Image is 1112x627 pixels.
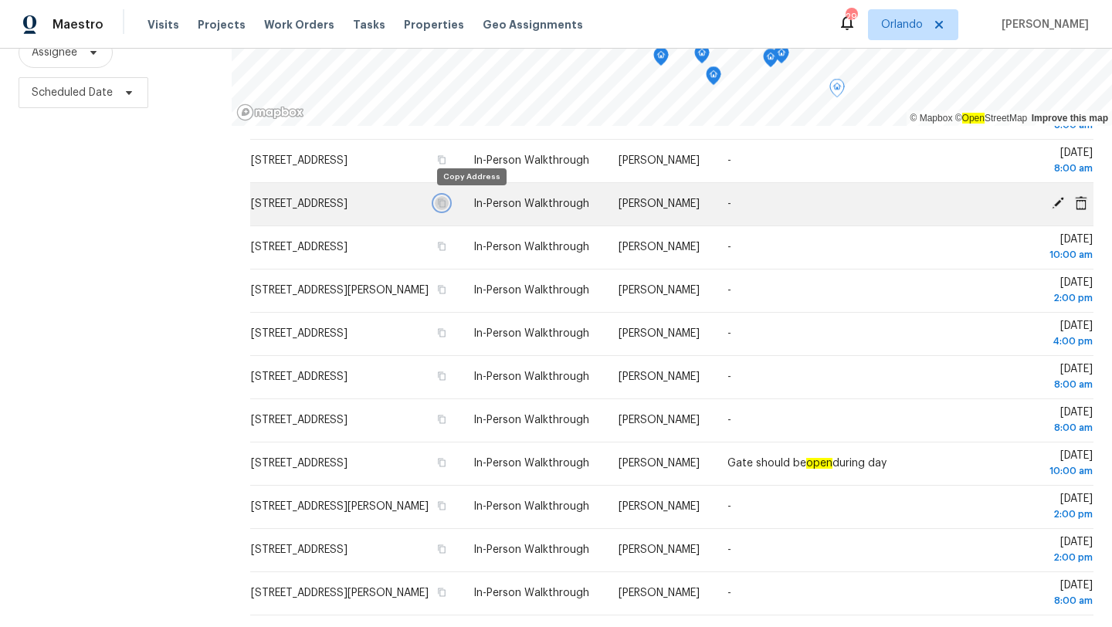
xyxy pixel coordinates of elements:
span: [DATE] [981,277,1093,306]
span: [PERSON_NAME] [619,544,700,555]
a: Mapbox [910,113,953,124]
span: In-Person Walkthrough [473,198,589,209]
button: Copy Address [435,153,449,167]
div: Map marker [763,49,778,73]
div: Map marker [653,47,669,71]
a: OpenStreetMap [955,113,1028,124]
span: Work Orders [264,17,334,32]
span: [PERSON_NAME] [619,501,700,512]
span: [PERSON_NAME] [619,155,700,166]
span: Assignee [32,45,77,60]
span: [PERSON_NAME] [619,285,700,296]
button: Copy Address [435,456,449,469]
span: [DATE] [981,364,1093,392]
div: 4:00 pm [981,334,1093,349]
span: Properties [404,17,464,32]
span: Visits [147,17,179,32]
span: - [727,285,731,296]
button: Copy Address [435,499,449,513]
span: In-Person Walkthrough [473,588,589,598]
div: Map marker [829,79,845,103]
span: Edit [1046,196,1070,210]
span: [STREET_ADDRESS] [251,198,347,209]
button: Copy Address [435,412,449,426]
span: [STREET_ADDRESS] [251,458,347,469]
div: Map marker [694,45,710,69]
span: [PERSON_NAME] [619,242,700,252]
span: [STREET_ADDRESS] [251,415,347,425]
button: Copy Address [435,326,449,340]
ah_el_jm_1744035306855: open [806,458,832,469]
span: [DATE] [981,234,1093,263]
span: [DATE] [981,537,1093,565]
div: 8:00 am [981,161,1093,176]
span: Scheduled Date [32,85,113,100]
span: [DATE] [981,407,1093,436]
span: In-Person Walkthrough [473,458,589,469]
span: - [727,544,731,555]
span: - [727,588,731,598]
span: [STREET_ADDRESS] [251,544,347,555]
span: [DATE] [981,493,1093,522]
a: Mapbox homepage [236,103,304,121]
span: Cancel [1070,196,1093,210]
span: Projects [198,17,246,32]
div: 8:00 am [981,593,1093,608]
span: - [727,198,731,209]
span: [PERSON_NAME] [619,371,700,382]
span: In-Person Walkthrough [473,415,589,425]
div: 10:00 am [981,463,1093,479]
span: - [727,371,731,382]
span: Tasks [353,19,385,30]
span: In-Person Walkthrough [473,328,589,339]
span: [DATE] [981,147,1093,176]
span: In-Person Walkthrough [473,242,589,252]
span: [PERSON_NAME] [619,198,700,209]
div: 8:00 am [981,377,1093,392]
button: Copy Address [435,542,449,556]
div: 2:00 pm [981,507,1093,522]
span: [PERSON_NAME] [995,17,1089,32]
span: [STREET_ADDRESS][PERSON_NAME] [251,285,429,296]
span: Gate should be during day [727,458,887,469]
span: [PERSON_NAME] [619,458,700,469]
span: [STREET_ADDRESS][PERSON_NAME] [251,501,429,512]
span: [DATE] [981,320,1093,349]
span: [STREET_ADDRESS] [251,242,347,252]
span: [STREET_ADDRESS][PERSON_NAME] [251,588,429,598]
a: Improve this map [1032,113,1108,124]
span: - [727,501,731,512]
span: [DATE] [981,580,1093,608]
div: 2:00 pm [981,550,1093,565]
span: [STREET_ADDRESS] [251,155,347,166]
ah_el_jm_1744035306855: Open [962,113,985,124]
div: Map marker [706,66,721,90]
span: - [727,155,731,166]
div: 8:00 am [981,420,1093,436]
span: - [727,415,731,425]
button: Copy Address [435,585,449,599]
span: In-Person Walkthrough [473,544,589,555]
span: In-Person Walkthrough [473,501,589,512]
span: In-Person Walkthrough [473,285,589,296]
div: 10:00 am [981,247,1093,263]
span: In-Person Walkthrough [473,371,589,382]
span: Geo Assignments [483,17,583,32]
span: - [727,242,731,252]
div: 2:00 pm [981,290,1093,306]
span: [STREET_ADDRESS] [251,328,347,339]
div: 29 [846,9,856,25]
div: Map marker [774,45,789,69]
span: [DATE] [981,450,1093,479]
button: Copy Address [435,283,449,297]
span: [PERSON_NAME] [619,588,700,598]
span: [PERSON_NAME] [619,415,700,425]
span: [PERSON_NAME] [619,328,700,339]
span: In-Person Walkthrough [473,155,589,166]
span: Orlando [881,17,923,32]
span: - [727,328,731,339]
span: Maestro [53,17,103,32]
span: [STREET_ADDRESS] [251,371,347,382]
button: Copy Address [435,369,449,383]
